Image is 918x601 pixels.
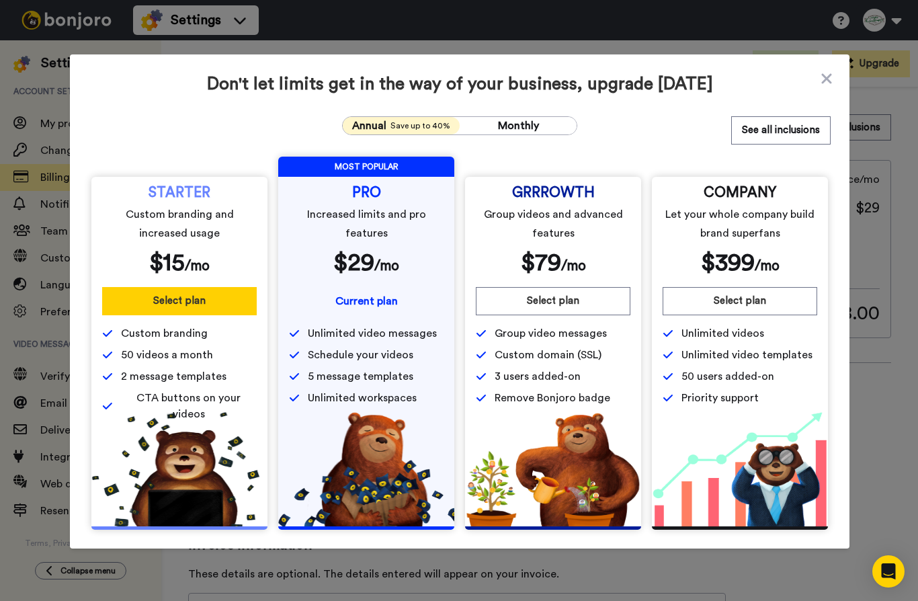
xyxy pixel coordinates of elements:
button: AnnualSave up to 40% [343,117,460,134]
span: /mo [185,259,210,273]
span: COMPANY [704,188,776,198]
span: Unlimited video messages [308,325,437,342]
span: STARTER [149,188,210,198]
span: Unlimited workspaces [308,390,417,406]
span: Current plan [335,296,398,307]
span: Custom domain (SSL) [495,347,601,363]
span: 2 message templates [121,368,226,385]
span: Let your whole company build brand superfans [665,205,815,243]
span: GRRROWTH [512,188,595,198]
span: $ 29 [333,251,374,275]
span: /mo [755,259,780,273]
img: baac238c4e1197dfdb093d3ea7416ec4.png [652,412,828,526]
span: $ 79 [521,251,561,275]
span: Group videos and advanced features [478,205,628,243]
span: Increased limits and pro features [292,205,442,243]
img: 5112517b2a94bd7fef09f8ca13467cef.png [91,412,267,526]
button: Select plan [476,287,630,315]
button: Select plan [102,287,257,315]
span: Custom branding [121,325,208,342]
span: PRO [352,188,381,198]
span: 50 users added-on [681,368,774,385]
span: Remove Bonjoro badge [495,390,610,406]
span: /mo [561,259,586,273]
span: Unlimited video templates [681,347,812,363]
span: Custom branding and increased usage [105,205,255,243]
span: $ 15 [149,251,185,275]
span: Schedule your videos [308,347,413,363]
img: edd2fd70e3428fe950fd299a7ba1283f.png [465,412,641,526]
span: 50 videos a month [121,347,213,363]
span: Annual [352,118,386,134]
span: CTA buttons on your videos [121,390,257,422]
button: See all inclusions [731,116,831,145]
div: Open Intercom Messenger [872,555,905,588]
span: Don't let limits get in the way of your business, upgrade [DATE] [89,73,831,95]
span: $ 399 [701,251,755,275]
span: Monthly [498,120,539,131]
span: Group video messages [495,325,607,342]
span: Unlimited videos [681,325,764,342]
span: Save up to 40% [390,120,450,131]
span: 5 message templates [308,368,413,385]
img: b5b10b7112978f982230d1107d8aada4.png [278,412,454,526]
span: Priority support [681,390,759,406]
span: 3 users added-on [495,368,581,385]
button: Monthly [460,117,577,134]
span: MOST POPULAR [278,157,454,177]
button: Select plan [663,287,817,315]
span: /mo [374,259,399,273]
